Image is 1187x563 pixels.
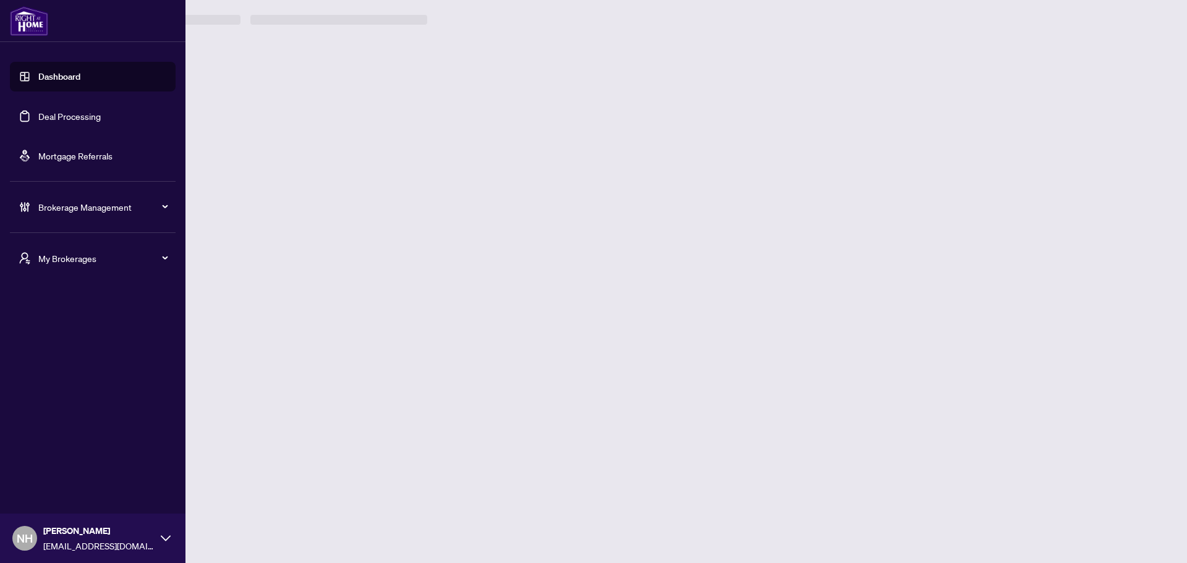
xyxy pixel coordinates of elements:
[38,200,167,214] span: Brokerage Management
[38,252,167,265] span: My Brokerages
[38,150,113,161] a: Mortgage Referrals
[38,111,101,122] a: Deal Processing
[38,71,80,82] a: Dashboard
[43,524,155,538] span: [PERSON_NAME]
[17,530,33,547] span: NH
[19,252,31,265] span: user-switch
[10,6,48,36] img: logo
[43,539,155,552] span: [EMAIL_ADDRESS][DOMAIN_NAME]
